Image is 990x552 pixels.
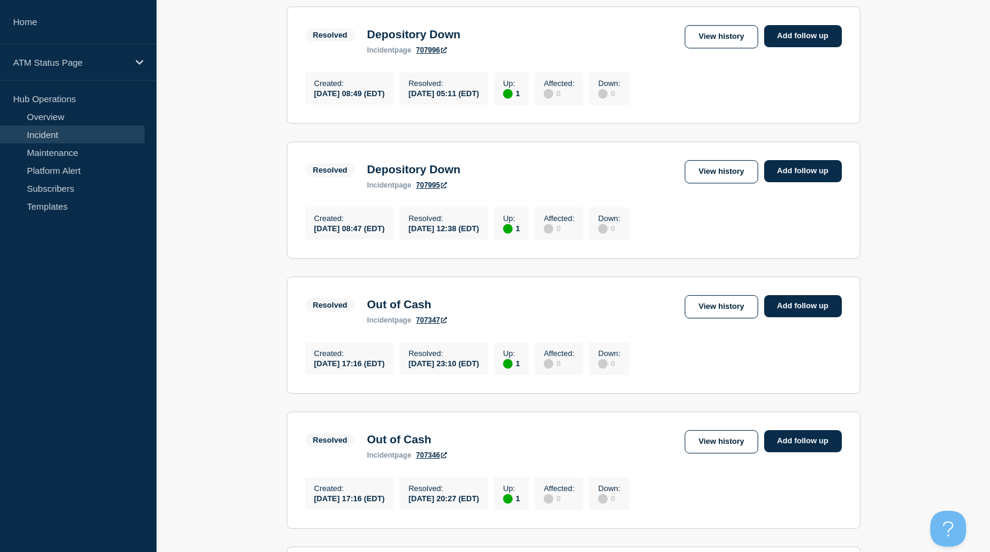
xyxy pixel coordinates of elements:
[685,25,758,48] a: View history
[598,358,620,369] div: 0
[314,484,385,493] p: Created :
[598,79,620,88] p: Down :
[598,493,620,504] div: 0
[416,181,447,189] a: 707995
[544,493,574,504] div: 0
[305,28,355,42] span: Resolved
[544,79,574,88] p: Affected :
[544,223,574,234] div: 0
[409,223,479,233] div: [DATE] 12:38 (EDT)
[409,493,479,503] div: [DATE] 20:27 (EDT)
[409,88,479,98] div: [DATE] 05:11 (EDT)
[367,181,411,189] p: page
[598,224,608,234] div: disabled
[409,214,479,223] p: Resolved :
[503,358,520,369] div: 1
[764,160,842,182] a: Add follow up
[314,88,385,98] div: [DATE] 08:49 (EDT)
[503,493,520,504] div: 1
[416,46,447,54] a: 707996
[598,494,608,504] div: disabled
[544,88,574,99] div: 0
[367,46,394,54] span: incident
[764,430,842,452] a: Add follow up
[409,79,479,88] p: Resolved :
[598,223,620,234] div: 0
[544,224,553,234] div: disabled
[367,433,447,446] h3: Out of Cash
[314,214,385,223] p: Created :
[503,359,513,369] div: up
[305,433,355,447] span: Resolved
[367,181,394,189] span: incident
[598,88,620,99] div: 0
[544,214,574,223] p: Affected :
[503,349,520,358] p: Up :
[503,89,513,99] div: up
[367,28,460,41] h3: Depository Down
[367,46,411,54] p: page
[685,430,758,453] a: View history
[314,79,385,88] p: Created :
[503,214,520,223] p: Up :
[598,484,620,493] p: Down :
[598,359,608,369] div: disabled
[13,57,128,68] p: ATM Status Page
[685,295,758,318] a: View history
[367,451,411,459] p: page
[314,223,385,233] div: [DATE] 08:47 (EDT)
[544,359,553,369] div: disabled
[544,484,574,493] p: Affected :
[503,223,520,234] div: 1
[503,88,520,99] div: 1
[416,316,447,324] a: 707347
[305,163,355,177] span: Resolved
[409,349,479,358] p: Resolved :
[367,298,447,311] h3: Out of Cash
[544,89,553,99] div: disabled
[314,349,385,358] p: Created :
[544,494,553,504] div: disabled
[367,163,460,176] h3: Depository Down
[409,358,479,368] div: [DATE] 23:10 (EDT)
[764,25,842,47] a: Add follow up
[416,451,447,459] a: 707346
[544,358,574,369] div: 0
[367,316,411,324] p: page
[314,493,385,503] div: [DATE] 17:16 (EDT)
[930,511,966,547] iframe: Help Scout Beacon - Open
[544,349,574,358] p: Affected :
[503,224,513,234] div: up
[685,160,758,183] a: View history
[367,316,394,324] span: incident
[598,349,620,358] p: Down :
[314,358,385,368] div: [DATE] 17:16 (EDT)
[503,484,520,493] p: Up :
[305,298,355,312] span: Resolved
[503,494,513,504] div: up
[598,89,608,99] div: disabled
[503,79,520,88] p: Up :
[764,295,842,317] a: Add follow up
[598,214,620,223] p: Down :
[409,484,479,493] p: Resolved :
[367,451,394,459] span: incident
